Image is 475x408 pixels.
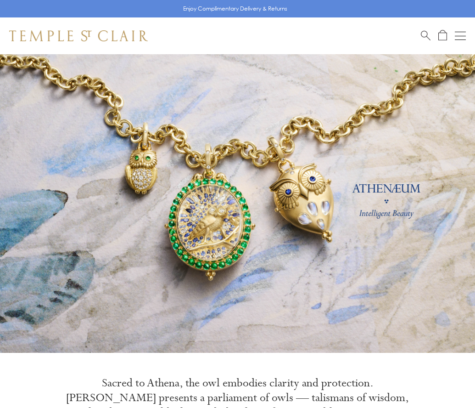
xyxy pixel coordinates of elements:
p: Enjoy Complimentary Delivery & Returns [183,4,287,13]
a: Open Shopping Bag [438,30,447,41]
a: Search [421,30,430,41]
img: Temple St. Clair [9,30,148,41]
button: Open navigation [455,30,466,41]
